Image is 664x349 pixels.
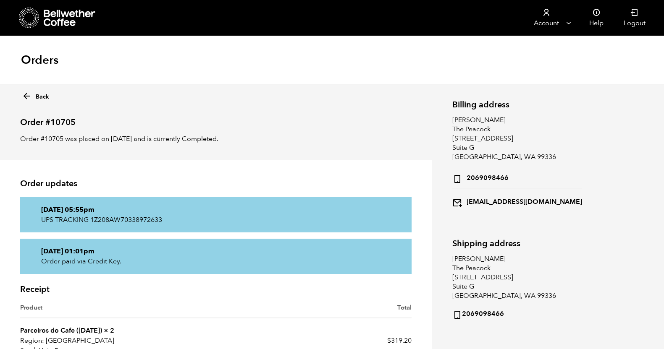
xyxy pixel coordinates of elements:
[452,115,582,212] address: [PERSON_NAME] The Peacock [STREET_ADDRESS] Suite G [GEOGRAPHIC_DATA], WA 99336
[452,307,504,320] strong: 2069098466
[20,134,412,144] p: Order #10705 was placed on [DATE] and is currently Completed.
[20,110,412,128] h2: Order #10705
[452,254,582,324] address: [PERSON_NAME] The Peacock [STREET_ADDRESS] Suite G [GEOGRAPHIC_DATA], WA 99336
[387,336,391,345] span: $
[20,179,412,189] h2: Order updates
[20,303,216,318] th: Product
[104,326,114,335] strong: × 2
[41,205,391,215] p: [DATE] 05:55pm
[216,303,412,318] th: Total
[41,215,391,225] p: UPS TRACKING 1Z208AW70338972633
[41,256,391,266] p: Order paid via Credit Key.
[20,336,216,346] p: [GEOGRAPHIC_DATA]
[387,336,412,345] bdi: 319.20
[41,246,391,256] p: [DATE] 01:01pm
[452,100,582,109] h2: Billing address
[20,284,412,294] h2: Receipt
[20,336,44,346] strong: Region:
[452,195,582,208] strong: [EMAIL_ADDRESS][DOMAIN_NAME]
[20,326,102,335] a: Parceiros do Cafe ([DATE])
[22,89,49,101] a: Back
[452,172,509,184] strong: 2069098466
[21,52,58,68] h1: Orders
[452,239,582,248] h2: Shipping address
